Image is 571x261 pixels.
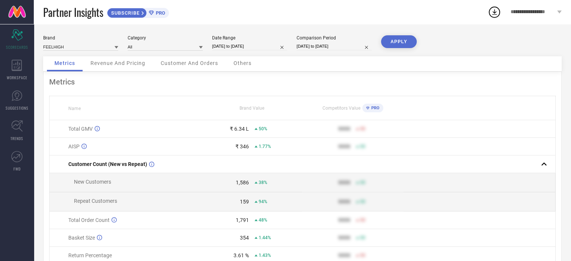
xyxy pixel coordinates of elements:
span: 50 [360,180,365,185]
span: Total Order Count [68,217,110,223]
span: TRENDS [11,136,23,141]
span: SCORECARDS [6,44,28,50]
div: 9999 [338,199,350,205]
span: 1.44% [259,235,271,240]
div: Category [128,35,203,41]
div: 9999 [338,143,350,149]
div: Date Range [212,35,287,41]
span: PRO [154,10,165,16]
div: Open download list [488,5,501,19]
span: Return Percentage [68,252,112,258]
div: ₹ 6.34 L [230,126,249,132]
div: 1,791 [236,217,249,223]
div: 9999 [338,217,350,223]
div: 354 [240,235,249,241]
div: 9999 [338,235,350,241]
span: 50 [360,126,365,131]
span: Repeat Customers [74,198,117,204]
span: 1.43% [259,253,271,258]
span: Customer Count (New vs Repeat) [68,161,147,167]
div: 1,586 [236,180,249,186]
span: Metrics [54,60,75,66]
span: Revenue And Pricing [90,60,145,66]
span: 50 [360,199,365,204]
span: Others [234,60,252,66]
span: 1.77% [259,144,271,149]
span: Competitors Value [322,106,360,111]
span: FWD [14,166,21,172]
div: Brand [43,35,118,41]
div: 3.61 % [234,252,249,258]
input: Select comparison period [297,42,372,50]
span: WORKSPACE [7,75,27,80]
span: New Customers [74,179,111,185]
button: APPLY [381,35,417,48]
span: 94% [259,199,267,204]
span: Customer And Orders [161,60,218,66]
span: SUBSCRIBE [107,10,142,16]
span: 38% [259,180,267,185]
div: 9999 [338,180,350,186]
span: AISP [68,143,80,149]
span: 48% [259,217,267,223]
div: Metrics [49,77,556,86]
span: Total GMV [68,126,93,132]
span: 50 [360,235,365,240]
div: Comparison Period [297,35,372,41]
span: 50 [360,144,365,149]
span: 50 [360,253,365,258]
div: 9999 [338,252,350,258]
span: Brand Value [240,106,264,111]
span: SUGGESTIONS [6,105,29,111]
span: 50 [360,217,365,223]
a: SUBSCRIBEPRO [107,6,169,18]
span: PRO [369,106,380,110]
span: Name [68,106,81,111]
span: Basket Size [68,235,95,241]
input: Select date range [212,42,287,50]
span: 50% [259,126,267,131]
div: ₹ 346 [235,143,249,149]
div: 159 [240,199,249,205]
span: Partner Insights [43,5,103,20]
div: 9999 [338,126,350,132]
